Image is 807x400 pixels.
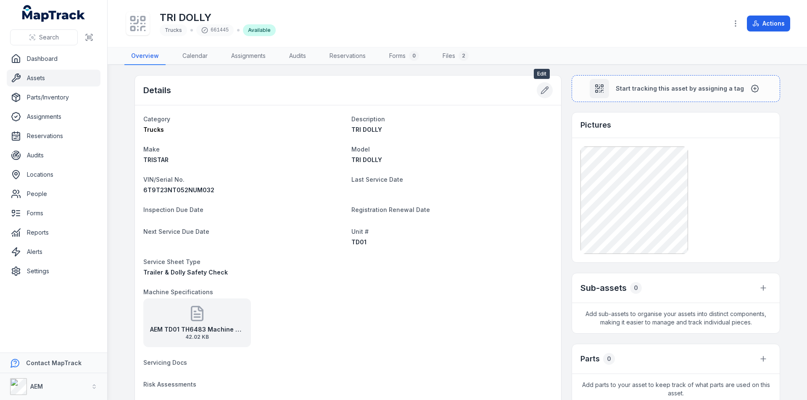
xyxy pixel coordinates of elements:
h2: Sub-assets [580,282,627,294]
div: 2 [459,51,469,61]
button: Start tracking this asset by assigning a tag [572,75,780,102]
span: Inspection Due Date [143,206,203,213]
a: Assignments [224,47,272,65]
a: Files2 [436,47,475,65]
span: Model [351,146,370,153]
span: Service Sheet Type [143,258,200,265]
button: Search [10,29,78,45]
span: Description [351,115,385,123]
span: Machine Specifications [143,288,213,295]
a: Reports [7,224,100,241]
span: Risk Assessments [143,381,196,388]
div: 661445 [196,24,234,36]
a: Assets [7,70,100,86]
button: Actions [747,16,790,31]
div: 0 [409,51,419,61]
a: Reservations [7,128,100,144]
a: Settings [7,263,100,280]
strong: Contact MapTrack [26,359,82,366]
a: Calendar [176,47,214,65]
a: People [7,186,100,202]
span: VIN/Serial No. [143,176,185,183]
span: Trucks [165,27,182,33]
span: Unit # [351,228,369,235]
span: Search [39,33,59,42]
h3: Parts [580,353,600,365]
strong: AEM [30,383,43,390]
span: TRISTAR [143,156,169,163]
a: Audits [282,47,313,65]
a: MapTrack [22,5,85,22]
span: TRI DOLLY [351,156,382,163]
a: Audits [7,147,100,164]
a: Reservations [323,47,372,65]
span: TD01 [351,238,367,246]
span: Trucks [143,126,164,133]
span: Start tracking this asset by assigning a tag [616,84,744,93]
a: Locations [7,166,100,183]
span: Trailer & Dolly Safety Check [143,269,228,276]
span: Add sub-assets to organise your assets into distinct components, making it easier to manage and t... [572,303,780,333]
strong: AEM TD01 TH6483 Machine Specifications [150,325,244,334]
span: Edit [534,69,550,79]
div: 0 [630,282,642,294]
a: Forms0 [382,47,426,65]
a: Overview [124,47,166,65]
span: Category [143,115,170,123]
h1: TRI DOLLY [160,11,276,24]
h3: Pictures [580,119,611,131]
span: TRI DOLLY [351,126,382,133]
span: Registration Renewal Date [351,206,430,213]
span: Servicing Docs [143,359,187,366]
span: Next Service Due Date [143,228,209,235]
a: Alerts [7,243,100,260]
div: Available [243,24,276,36]
a: Dashboard [7,50,100,67]
a: Forms [7,205,100,222]
span: Make [143,146,160,153]
span: Last Service Date [351,176,403,183]
a: Parts/Inventory [7,89,100,106]
span: 6T9T23NT052NUM032 [143,186,214,193]
a: Assignments [7,108,100,125]
span: 42.02 KB [150,334,244,340]
div: 0 [603,353,615,365]
h2: Details [143,84,171,96]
